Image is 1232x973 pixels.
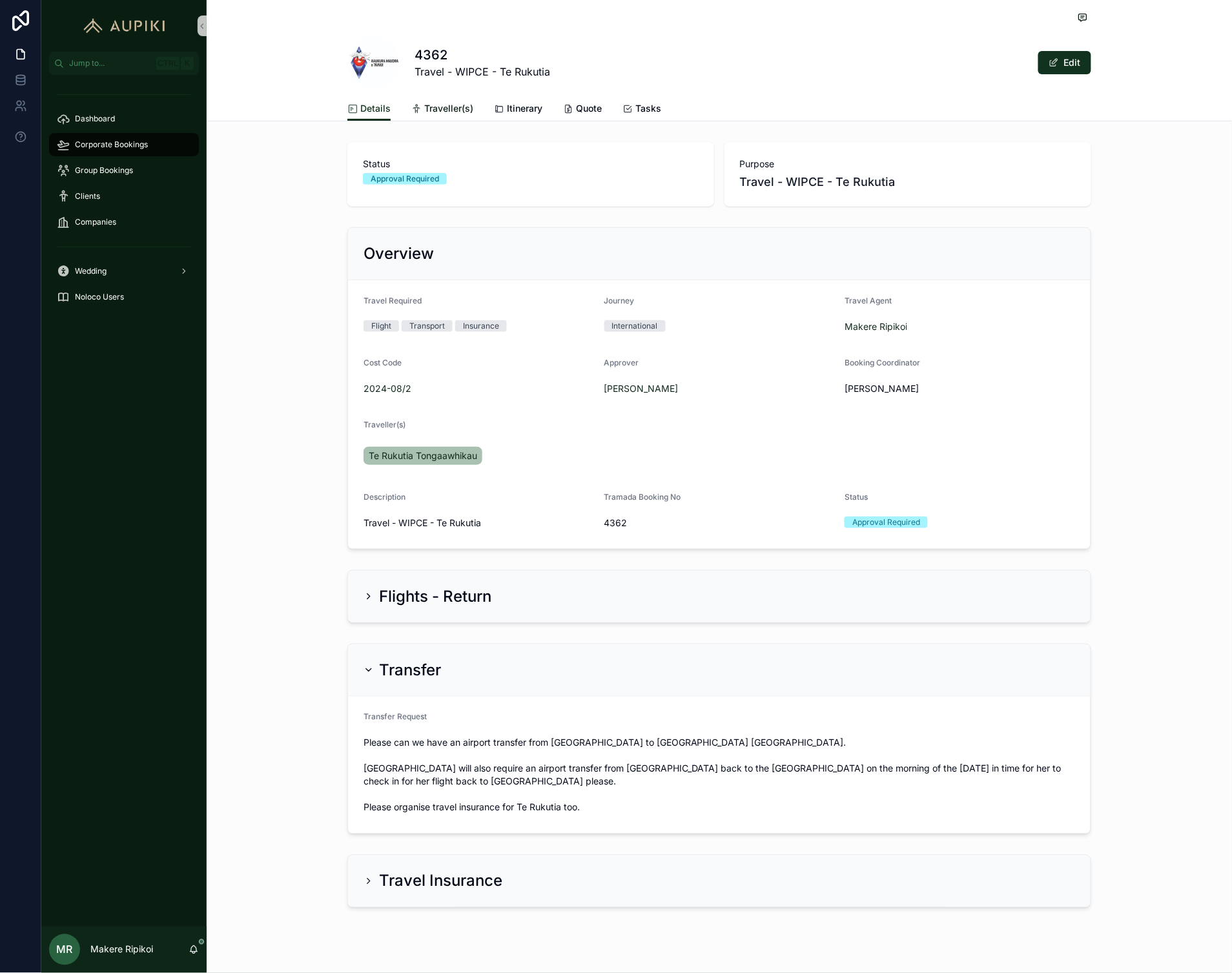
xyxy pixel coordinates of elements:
[415,64,550,79] span: Travel - WIPCE - Te Rukutia
[49,52,199,75] button: Jump to...CtrlK
[75,114,115,124] span: Dashboard
[49,285,199,309] a: Noloco Users
[409,320,445,332] div: Transport
[69,58,151,68] span: Jump to...
[740,158,1076,170] span: Purpose
[494,97,542,123] a: Itinerary
[411,97,473,123] a: Traveller(s)
[77,15,171,36] img: App logo
[49,260,199,283] a: Wedding
[364,712,427,722] span: Transfer Request
[49,107,199,130] a: Dashboard
[576,102,602,115] span: Quote
[507,102,542,115] span: Itinerary
[424,102,473,115] span: Traveller(s)
[845,320,907,333] a: Makere Ripikoi
[371,320,391,332] div: Flight
[563,97,602,123] a: Quote
[90,943,153,956] p: Makere Ripikoi
[740,173,1076,191] span: Travel - WIPCE - Te Rukutia
[49,210,199,234] a: Companies
[49,159,199,182] a: Group Bookings
[635,102,661,115] span: Tasks
[845,296,892,305] span: Travel Agent
[75,292,124,302] span: Noloco Users
[415,46,550,64] h1: 4362
[845,382,919,395] span: [PERSON_NAME]
[364,382,411,395] a: 2024-08/2
[379,586,491,607] h2: Flights - Return
[57,942,73,958] span: MR
[845,492,868,502] span: Status
[604,358,639,367] span: Approver
[182,58,192,68] span: K
[604,296,635,305] span: Journey
[75,266,107,276] span: Wedding
[604,382,679,395] a: [PERSON_NAME]
[364,296,422,305] span: Travel Required
[604,492,681,502] span: Tramada Booking No
[1038,51,1091,74] button: Edit
[41,75,207,325] div: scrollable content
[75,139,148,150] span: Corporate Bookings
[852,517,920,528] div: Approval Required
[612,320,658,332] div: International
[379,871,502,892] h2: Travel Insurance
[75,191,100,201] span: Clients
[371,173,439,185] div: Approval Required
[363,158,699,170] span: Status
[604,517,835,529] span: 4362
[364,492,406,502] span: Description
[49,133,199,156] a: Corporate Bookings
[364,447,482,465] a: Te Rukutia Tongaawhikau
[364,358,402,367] span: Cost Code
[369,449,477,462] span: Te Rukutia Tongaawhikau
[75,217,116,227] span: Companies
[364,737,1075,814] span: Please can we have an airport transfer from [GEOGRAPHIC_DATA] to [GEOGRAPHIC_DATA] [GEOGRAPHIC_DA...
[845,358,920,367] span: Booking Coordinator
[622,97,661,123] a: Tasks
[360,102,391,115] span: Details
[49,185,199,208] a: Clients
[463,320,499,332] div: Insurance
[364,243,434,264] h2: Overview
[75,165,133,176] span: Group Bookings
[364,517,594,529] span: Travel - WIPCE - Te Rukutia
[379,660,441,681] h2: Transfer
[156,57,180,70] span: Ctrl
[364,420,406,429] span: Traveller(s)
[347,97,391,121] a: Details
